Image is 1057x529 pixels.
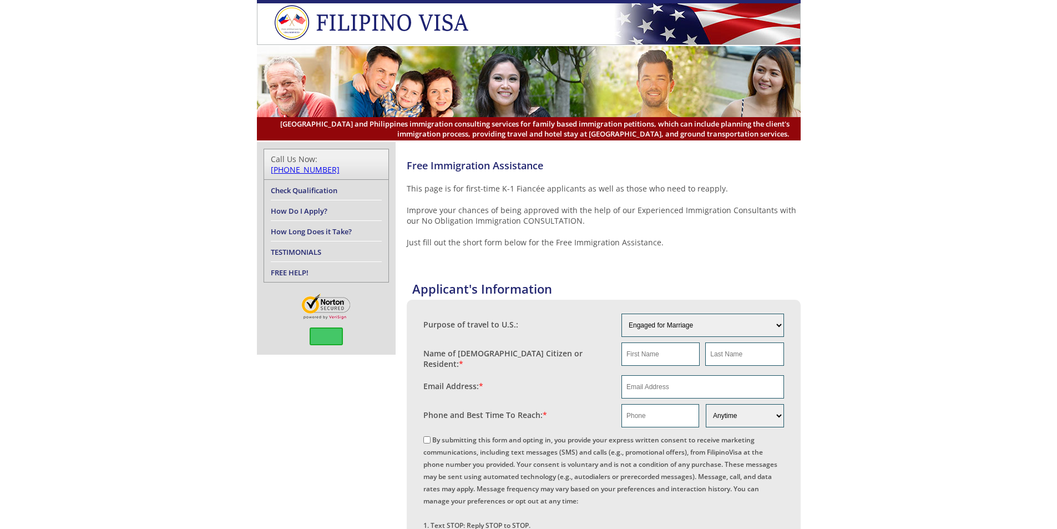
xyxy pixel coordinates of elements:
h4: Applicant's Information [412,280,801,297]
p: Improve your chances of being approved with the help of our Experienced Immigration Consultants w... [407,205,801,226]
p: This page is for first-time K-1 Fiancée applicants as well as those who need to reapply. [407,183,801,194]
input: Last Name [705,342,783,366]
div: Call Us Now: [271,154,382,175]
label: Phone and Best Time To Reach: [423,410,547,420]
input: First Name [621,342,700,366]
label: Purpose of travel to U.S.: [423,319,518,330]
span: [GEOGRAPHIC_DATA] and Philippines immigration consulting services for family based immigration pe... [268,119,790,139]
label: Email Address: [423,381,483,391]
a: How Do I Apply? [271,206,327,216]
a: [PHONE_NUMBER] [271,164,340,175]
h4: Free Immigration Assistance [407,159,801,172]
a: TESTIMONIALS [271,247,321,257]
input: Email Address [621,375,784,399]
a: FREE HELP! [271,268,308,278]
input: Phone [621,404,699,427]
a: How Long Does it Take? [271,226,352,236]
label: Name of [DEMOGRAPHIC_DATA] Citizen or Resident: [423,348,611,369]
p: Just fill out the short form below for the Free Immigration Assistance. [407,237,801,248]
select: Phone and Best Reach Time are required. [706,404,783,427]
a: Check Qualification [271,185,337,195]
input: By submitting this form and opting in, you provide your express written consent to receive market... [423,436,431,444]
